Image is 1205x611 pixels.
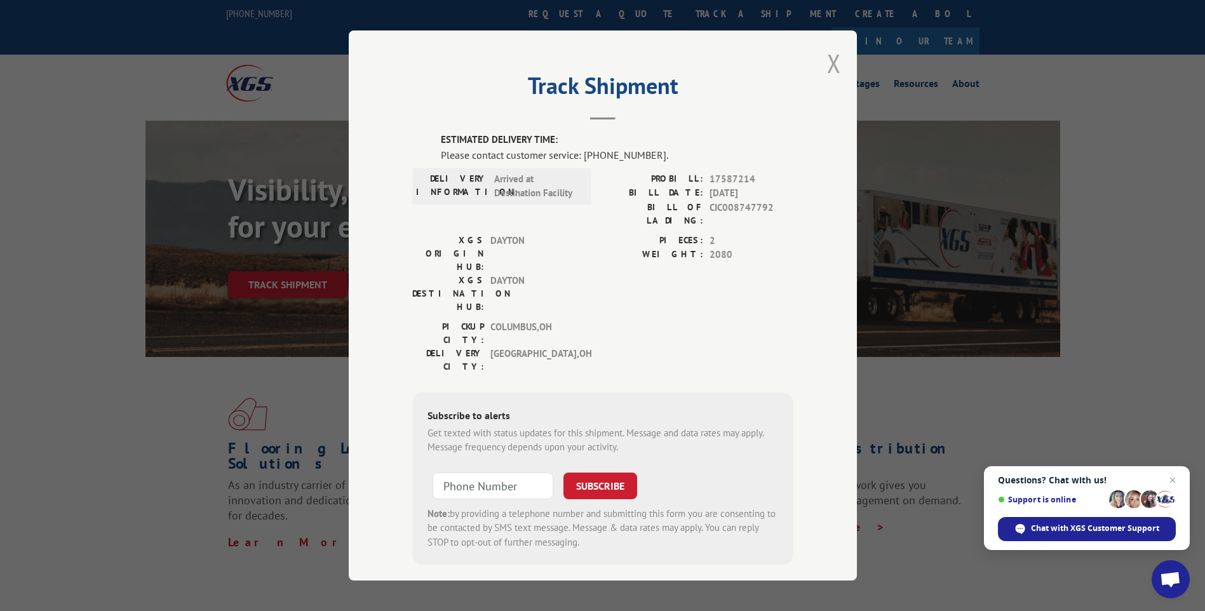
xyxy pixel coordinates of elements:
button: Close modal [827,46,841,80]
label: XGS ORIGIN HUB: [412,234,484,274]
div: by providing a telephone number and submitting this form you are consenting to be contacted by SM... [427,507,778,550]
span: Support is online [998,495,1105,504]
label: DELIVERY INFORMATION: [416,172,488,201]
label: BILL OF LADING: [603,201,703,227]
span: DAYTON [490,274,576,314]
label: ESTIMATED DELIVERY TIME: [441,133,793,147]
span: DAYTON [490,234,576,274]
label: PROBILL: [603,172,703,187]
span: 17587214 [710,172,793,187]
span: 2080 [710,248,793,262]
a: Open chat [1152,560,1190,598]
label: PICKUP CITY: [412,320,484,347]
div: Subscribe to alerts [427,408,778,426]
span: COLUMBUS , OH [490,320,576,347]
span: Chat with XGS Customer Support [998,517,1176,541]
strong: Note: [427,507,450,520]
span: Chat with XGS Customer Support [1031,523,1159,534]
span: [DATE] [710,186,793,201]
div: Please contact customer service: [PHONE_NUMBER]. [441,147,793,163]
label: WEIGHT: [603,248,703,262]
span: [GEOGRAPHIC_DATA] , OH [490,347,576,373]
button: SUBSCRIBE [563,473,637,499]
span: Arrived at Destination Facility [494,172,580,201]
label: PIECES: [603,234,703,248]
span: Questions? Chat with us! [998,475,1176,485]
label: XGS DESTINATION HUB: [412,274,484,314]
h2: Track Shipment [412,77,793,101]
label: BILL DATE: [603,186,703,201]
div: Get texted with status updates for this shipment. Message and data rates may apply. Message frequ... [427,426,778,455]
label: DELIVERY CITY: [412,347,484,373]
input: Phone Number [433,473,553,499]
span: CIC008747792 [710,201,793,227]
span: 2 [710,234,793,248]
